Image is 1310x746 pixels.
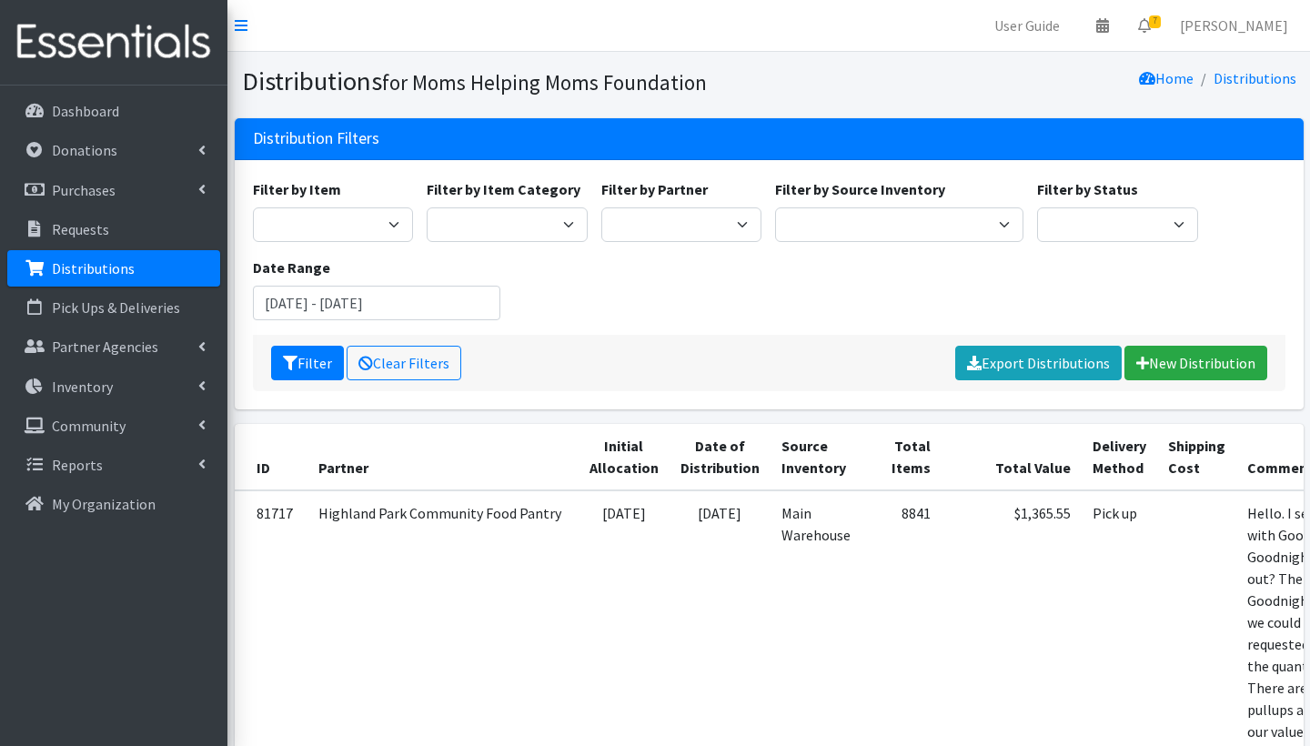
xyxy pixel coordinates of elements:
a: Donations [7,132,220,168]
small: for Moms Helping Moms Foundation [382,69,707,96]
button: Filter [271,346,344,380]
label: Filter by Source Inventory [775,178,945,200]
h3: Distribution Filters [253,129,379,148]
a: Export Distributions [955,346,1122,380]
a: Clear Filters [347,346,461,380]
a: Requests [7,211,220,247]
p: Donations [52,141,117,159]
a: [PERSON_NAME] [1165,7,1303,44]
th: Total Items [862,424,942,490]
p: Community [52,417,126,435]
th: Initial Allocation [579,424,670,490]
label: Filter by Item [253,178,341,200]
label: Filter by Status [1037,178,1138,200]
a: Reports [7,447,220,483]
a: Community [7,408,220,444]
th: Partner [307,424,579,490]
p: Dashboard [52,102,119,120]
a: Purchases [7,172,220,208]
span: 7 [1149,15,1161,28]
p: Distributions [52,259,135,277]
a: Distributions [1214,69,1296,87]
a: Pick Ups & Deliveries [7,289,220,326]
p: Purchases [52,181,116,199]
p: Pick Ups & Deliveries [52,298,180,317]
p: Requests [52,220,109,238]
a: User Guide [980,7,1074,44]
a: Partner Agencies [7,328,220,365]
a: Inventory [7,368,220,405]
a: Home [1139,69,1194,87]
a: Distributions [7,250,220,287]
input: January 1, 2011 - December 31, 2011 [253,286,501,320]
th: Source Inventory [771,424,862,490]
label: Filter by Partner [601,178,708,200]
h1: Distributions [242,66,762,97]
label: Filter by Item Category [427,178,580,200]
a: New Distribution [1124,346,1267,380]
th: Delivery Method [1082,424,1157,490]
img: HumanEssentials [7,12,220,73]
a: 7 [1124,7,1165,44]
p: Reports [52,456,103,474]
th: Total Value [942,424,1082,490]
a: My Organization [7,486,220,522]
th: Shipping Cost [1157,424,1236,490]
th: Date of Distribution [670,424,771,490]
p: Inventory [52,378,113,396]
a: Dashboard [7,93,220,129]
p: My Organization [52,495,156,513]
th: ID [235,424,307,490]
label: Date Range [253,257,330,278]
p: Partner Agencies [52,338,158,356]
